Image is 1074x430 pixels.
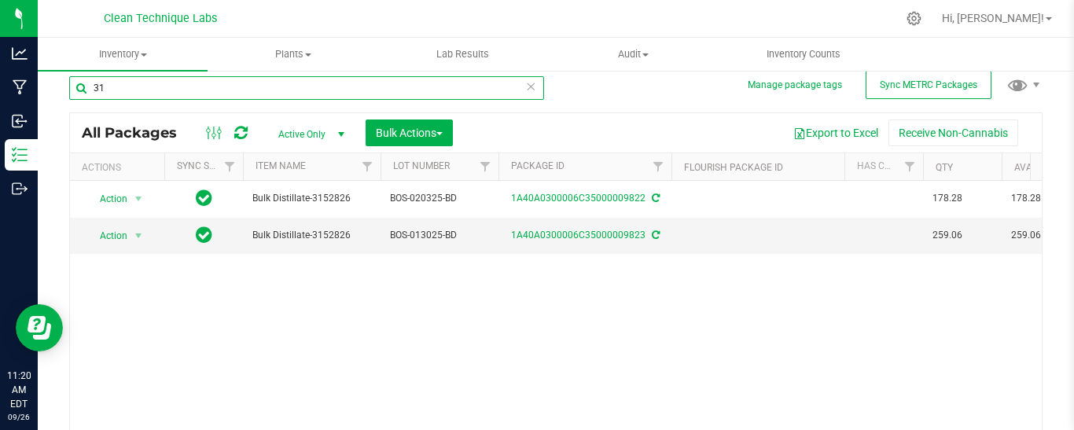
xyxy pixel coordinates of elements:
span: Lab Results [415,47,510,61]
a: Plants [208,38,377,71]
a: Filter [646,153,671,180]
button: Manage package tags [748,79,842,92]
a: Lot Number [393,160,450,171]
inline-svg: Manufacturing [12,79,28,95]
span: Audit [549,47,717,61]
input: Search Package ID, Item Name, SKU, Lot or Part Number... [69,76,544,100]
a: Filter [355,153,381,180]
span: Plants [208,47,377,61]
th: Has COA [844,153,923,181]
span: Clean Technique Labs [104,12,217,25]
span: select [129,225,149,247]
a: Inventory [38,38,208,71]
span: Sync from Compliance System [649,193,660,204]
a: Lab Results [378,38,548,71]
div: Manage settings [904,11,924,26]
inline-svg: Outbound [12,181,28,197]
inline-svg: Inbound [12,113,28,129]
span: Clear [525,76,536,97]
span: 178.28 [932,191,992,206]
span: In Sync [196,224,212,246]
a: 1A40A0300006C35000009822 [511,193,646,204]
a: Filter [473,153,498,180]
button: Export to Excel [783,119,888,146]
a: Filter [897,153,923,180]
a: Audit [548,38,718,71]
a: Package ID [511,160,565,171]
span: 178.28 [1011,191,1071,206]
a: Available [1014,162,1061,173]
span: Inventory Counts [745,47,862,61]
span: All Packages [82,124,193,141]
button: Bulk Actions [366,119,453,146]
a: Item Name [256,160,306,171]
span: Sync from Compliance System [649,230,660,241]
span: select [129,188,149,210]
span: Action [86,188,128,210]
div: Actions [82,162,158,173]
span: In Sync [196,187,212,209]
span: BOS-020325-BD [390,191,489,206]
span: 259.06 [932,228,992,243]
a: Inventory Counts [718,38,888,71]
span: Hi, [PERSON_NAME]! [942,12,1044,24]
span: Bulk Distillate-3152826 [252,228,371,243]
a: Filter [217,153,243,180]
span: BOS-013025-BD [390,228,489,243]
span: Inventory [38,47,208,61]
span: Sync METRC Packages [880,79,977,90]
a: Sync Status [177,160,237,171]
span: 259.06 [1011,228,1071,243]
inline-svg: Analytics [12,46,28,61]
iframe: Resource center [16,304,63,351]
p: 11:20 AM EDT [7,369,31,411]
a: Qty [936,162,953,173]
span: Action [86,225,128,247]
span: Bulk Actions [376,127,443,139]
button: Sync METRC Packages [866,71,991,99]
a: 1A40A0300006C35000009823 [511,230,646,241]
a: Flourish Package ID [684,162,783,173]
button: Receive Non-Cannabis [888,119,1018,146]
p: 09/26 [7,411,31,423]
inline-svg: Inventory [12,147,28,163]
span: Bulk Distillate-3152826 [252,191,371,206]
